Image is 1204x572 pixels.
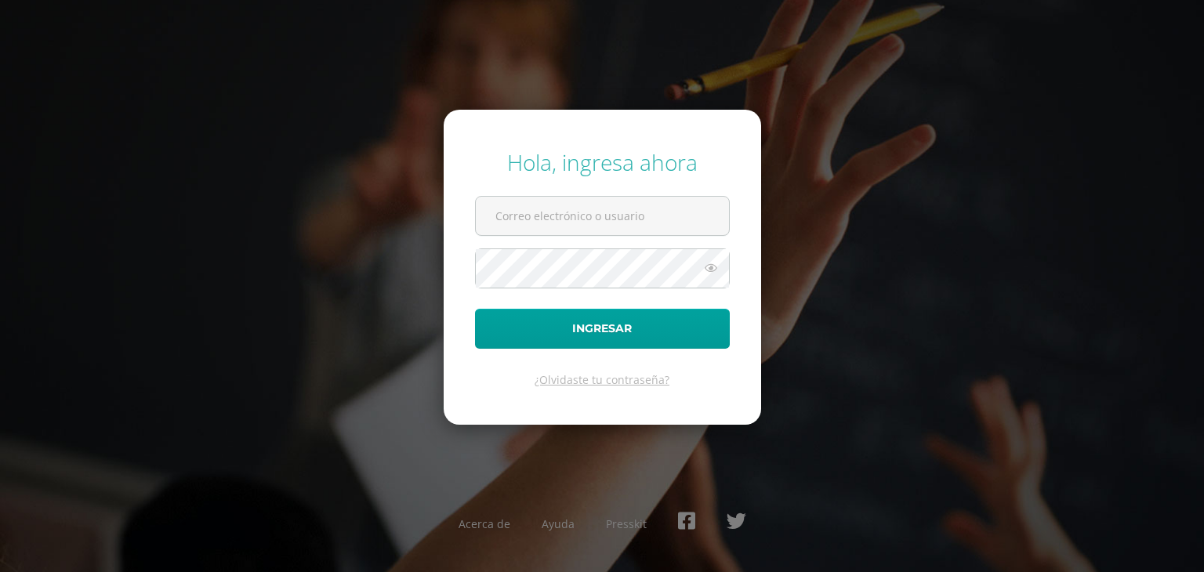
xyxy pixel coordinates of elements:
a: Acerca de [459,516,510,531]
a: Ayuda [542,516,575,531]
div: Hola, ingresa ahora [475,147,730,177]
button: Ingresar [475,309,730,349]
a: ¿Olvidaste tu contraseña? [535,372,669,387]
a: Presskit [606,516,647,531]
input: Correo electrónico o usuario [476,197,729,235]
